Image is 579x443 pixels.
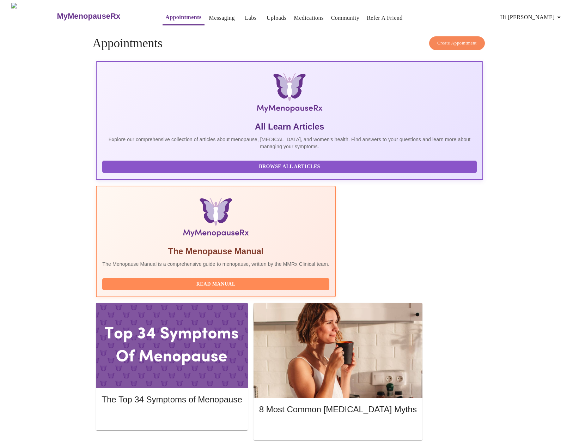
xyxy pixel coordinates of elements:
button: Medications [291,11,327,25]
p: Explore our comprehensive collection of articles about menopause, [MEDICAL_DATA], and women's hea... [102,136,476,150]
button: Read More [259,421,417,434]
button: Hi [PERSON_NAME] [498,10,566,24]
h5: The Menopause Manual [102,246,329,257]
button: Labs [239,11,262,25]
a: Labs [245,13,257,23]
span: Read Manual [109,280,322,289]
a: Community [331,13,360,23]
a: Browse All Articles [102,163,478,169]
span: Hi [PERSON_NAME] [500,12,563,22]
h4: Appointments [92,36,486,50]
img: Menopause Manual [138,198,293,240]
h5: All Learn Articles [102,121,476,132]
a: Messaging [209,13,235,23]
span: Read More [266,423,410,432]
h5: The Top 34 Symptoms of Menopause [102,394,242,405]
span: Browse All Articles [109,162,469,171]
span: Create Appointment [437,39,477,47]
button: Create Appointment [429,36,485,50]
button: Community [328,11,362,25]
button: Uploads [264,11,289,25]
a: Read More [259,424,419,430]
button: Refer a Friend [364,11,406,25]
button: Messaging [206,11,238,25]
button: Read Manual [102,278,329,291]
a: Medications [294,13,324,23]
img: MyMenopauseRx Logo [160,73,419,115]
a: Appointments [165,12,201,22]
p: The Menopause Manual is a comprehensive guide to menopause, written by the MMRx Clinical team. [102,261,329,268]
h3: MyMenopauseRx [57,12,120,21]
h5: 8 Most Common [MEDICAL_DATA] Myths [259,404,417,415]
a: Read More [102,414,244,420]
button: Browse All Articles [102,161,476,173]
img: MyMenopauseRx Logo [11,3,56,29]
a: Uploads [267,13,287,23]
span: Read More [109,414,235,423]
button: Read More [102,412,242,424]
a: MyMenopauseRx [56,4,148,29]
button: Appointments [163,10,204,25]
a: Read Manual [102,281,331,287]
a: Refer a Friend [367,13,403,23]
